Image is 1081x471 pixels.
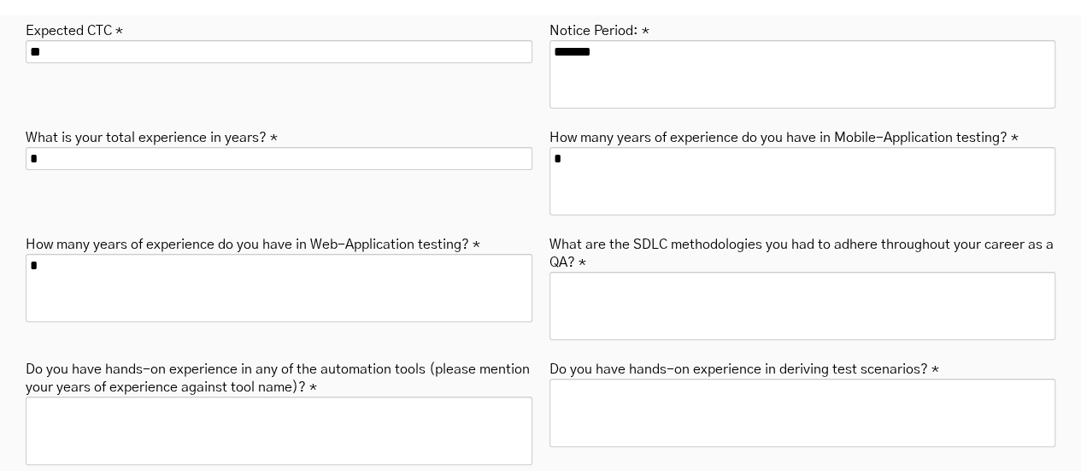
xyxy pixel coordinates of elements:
label: Do you have hands-on experience in deriving test scenarios? * [549,356,939,379]
label: What are the SDLC methodologies you had to adhere throughout your career as a QA? * [549,232,1056,272]
label: Do you have hands-on experience in any of the automation tools (please mention your years of expe... [26,356,532,397]
label: What is your total experience in years? * [26,125,278,147]
label: Notice Period: * [549,18,649,40]
label: How many years of experience do you have in Mobile-Application testing? * [549,125,1019,147]
label: Expected CTC * [26,18,123,40]
label: How many years of experience do you have in Web-Application testing? * [26,232,480,254]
